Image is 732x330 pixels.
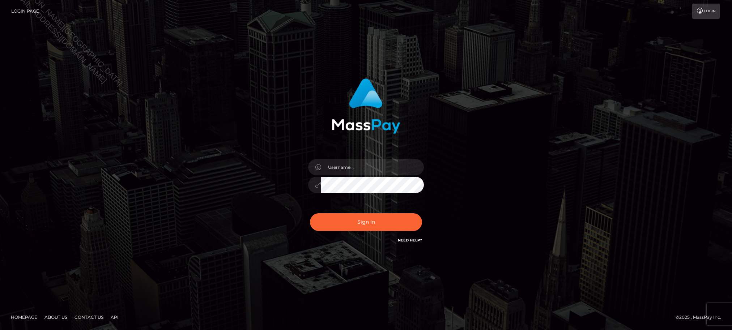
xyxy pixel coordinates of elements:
[332,78,400,134] img: MassPay Login
[321,159,424,175] input: Username...
[72,312,106,323] a: Contact Us
[8,312,40,323] a: Homepage
[108,312,122,323] a: API
[11,4,39,19] a: Login Page
[692,4,720,19] a: Login
[398,238,422,243] a: Need Help?
[310,213,422,231] button: Sign in
[42,312,70,323] a: About Us
[676,313,727,321] div: © 2025 , MassPay Inc.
